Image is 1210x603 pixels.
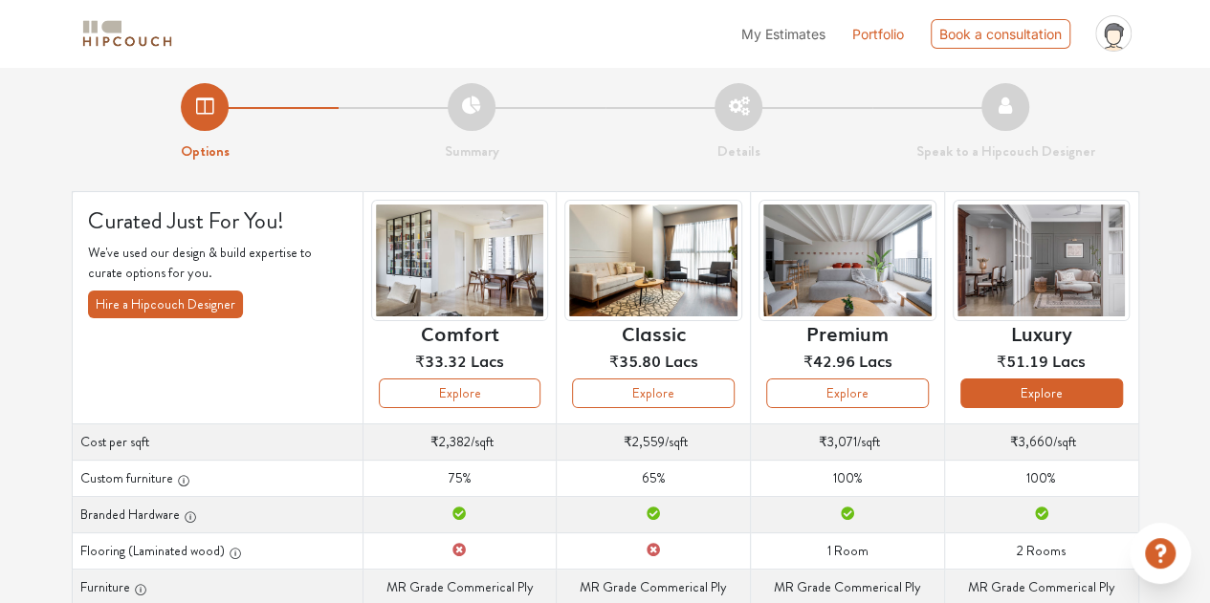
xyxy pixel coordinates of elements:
[471,349,504,372] span: Lacs
[931,19,1070,49] div: Book a consultation
[852,24,904,44] a: Portfolio
[759,200,936,321] img: header-preview
[997,349,1048,372] span: ₹51.19
[88,243,347,283] p: We've used our design & build expertise to curate options for you.
[557,423,751,460] td: /sqft
[766,378,929,408] button: Explore
[371,200,549,321] img: header-preview
[717,140,760,162] strong: Details
[609,349,661,372] span: ₹35.80
[88,291,243,318] button: Hire a Hipcouch Designer
[665,349,698,372] span: Lacs
[415,349,467,372] span: ₹33.32
[916,140,1095,162] strong: Speak to a Hipcouch Designer
[72,460,363,496] th: Custom furniture
[363,423,557,460] td: /sqft
[72,423,363,460] th: Cost per sqft
[564,200,742,321] img: header-preview
[181,140,230,162] strong: Options
[557,460,751,496] td: 65%
[429,432,470,451] span: ₹2,382
[79,12,175,55] span: logo-horizontal.svg
[944,423,1138,460] td: /sqft
[741,26,825,42] span: My Estimates
[751,460,945,496] td: 100%
[445,140,499,162] strong: Summary
[751,532,945,569] td: 1 Room
[751,423,945,460] td: /sqft
[72,496,363,532] th: Branded Hardware
[1010,432,1053,451] span: ₹3,660
[803,349,854,372] span: ₹42.96
[572,378,735,408] button: Explore
[420,321,498,344] h6: Comfort
[88,207,347,235] h4: Curated Just For You!
[819,432,857,451] span: ₹3,071
[1011,321,1072,344] h6: Luxury
[624,432,665,451] span: ₹2,559
[806,321,889,344] h6: Premium
[622,321,686,344] h6: Classic
[363,460,557,496] td: 75%
[72,532,363,569] th: Flooring (Laminated wood)
[944,532,1138,569] td: 2 Rooms
[1052,349,1086,372] span: Lacs
[953,200,1131,321] img: header-preview
[944,460,1138,496] td: 100%
[858,349,891,372] span: Lacs
[960,378,1123,408] button: Explore
[379,378,541,408] button: Explore
[79,17,175,51] img: logo-horizontal.svg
